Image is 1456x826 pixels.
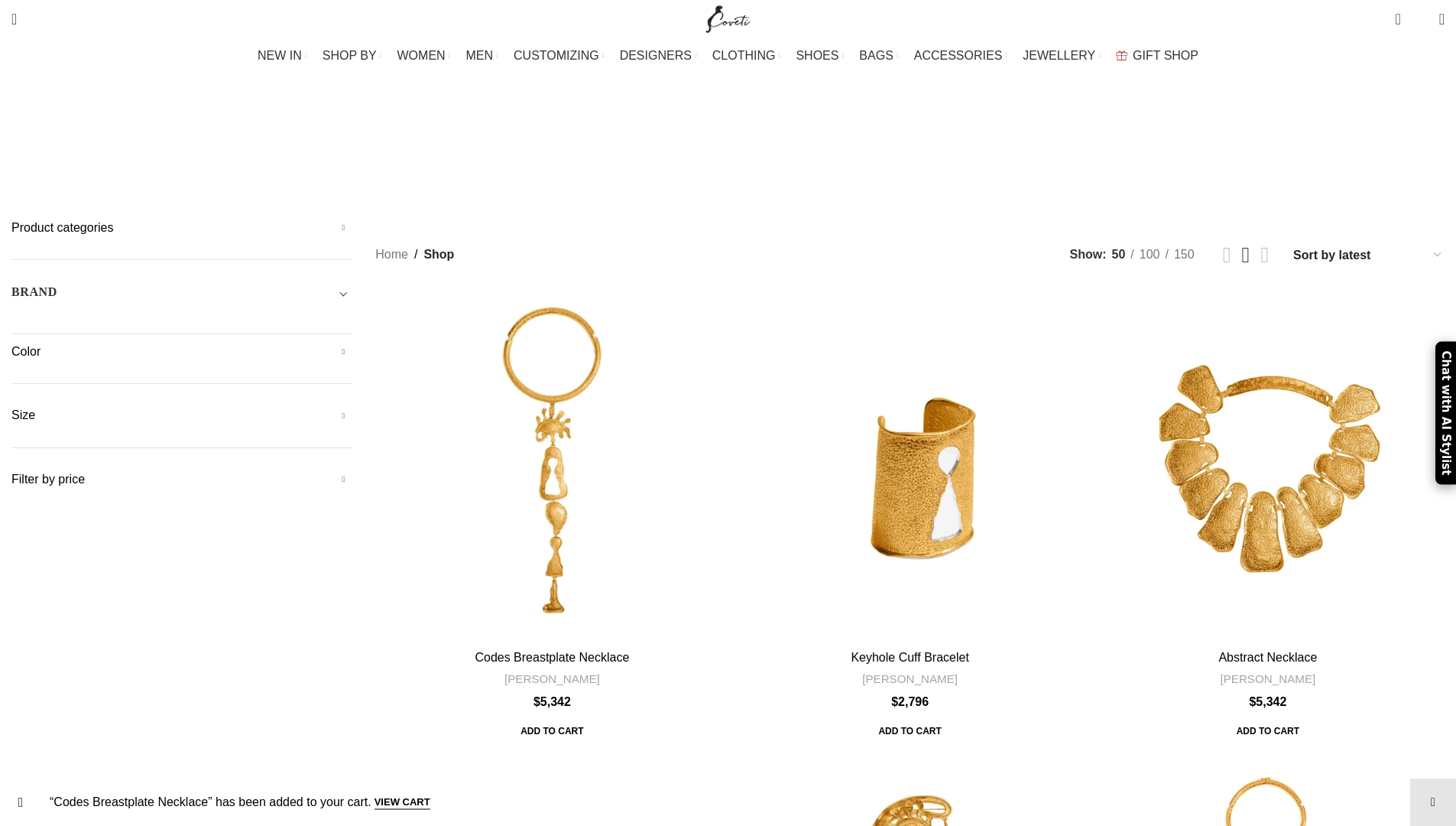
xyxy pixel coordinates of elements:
[1415,15,1427,27] span: 0
[796,48,838,63] span: SHOES
[702,11,754,24] a: Site logo
[1223,244,1231,266] a: Grid view 2
[734,289,1087,642] a: Keyhole Cuff Bracelet
[859,41,898,71] a: BAGS
[1260,244,1269,266] a: Grid view 4
[466,41,498,71] a: MEN
[504,671,600,687] a: [PERSON_NAME]
[730,148,772,162] span: Women
[683,148,707,162] span: Men
[4,41,1452,71] div: Main navigation
[375,245,408,265] a: Home
[1070,245,1107,265] span: Show
[11,283,352,311] div: Toggle filter
[1174,248,1195,261] span: 150
[510,717,594,745] span: Add to cart
[730,136,772,174] a: Women
[796,41,844,71] a: SHOES
[4,4,24,34] a: Search
[1140,248,1160,261] span: 100
[891,695,898,708] span: $
[859,48,893,63] span: BAGS
[1133,48,1198,63] span: GIFT SHOP
[1116,41,1198,71] a: GIFT SHOP
[851,651,968,664] a: Keyhole Cuff Bracelet
[11,220,352,236] h5: Product categories
[712,48,776,63] span: CLOTHING
[1220,671,1315,687] a: [PERSON_NAME]
[1023,41,1101,71] a: JEWELLERY
[1134,245,1166,265] a: 100
[1112,248,1126,261] span: 50
[1091,289,1445,642] a: Abstract Necklace
[1116,50,1127,60] img: GiftBag
[1396,8,1408,19] span: 1
[258,41,307,71] a: NEW IN
[620,41,697,71] a: DESIGNERS
[323,41,382,71] a: SHOP BY
[1249,695,1256,708] span: $
[712,41,781,71] a: CLOTHING
[11,343,352,360] h5: Color
[514,48,599,63] span: CUSTOMIZING
[11,407,352,424] h5: Size
[533,695,571,708] bdi: 5,342
[375,796,430,810] a: View cart
[533,695,540,708] span: $
[466,48,494,63] span: MEN
[475,651,629,664] a: Codes Breastplate Necklace
[1412,4,1428,34] div: My Wishlist
[397,41,451,71] a: WOMEN
[423,245,454,265] span: Shop
[1226,717,1310,745] span: Add to cart
[891,695,929,708] bdi: 2,796
[867,717,952,745] a: Add to cart: “Keyhole Cuff Bracelet”
[620,48,692,63] span: DESIGNERS
[1387,4,1408,34] a: 1
[914,41,1008,71] a: ACCESSORIES
[683,136,707,174] a: Men
[1023,48,1095,63] span: JEWELLERY
[1226,717,1310,745] a: Add to cart: “Abstract Necklace”
[914,48,1003,63] span: ACCESSORIES
[397,48,446,63] span: WOMEN
[689,88,767,128] h1: Shop
[11,471,352,488] h5: Filter by price
[510,717,594,745] a: Add to cart: “Codes Breastplate Necklace”
[323,48,377,63] span: SHOP BY
[11,284,57,301] h5: BRAND
[867,717,952,745] span: Add to cart
[514,41,605,71] a: CUSTOMIZING
[258,48,302,63] span: NEW IN
[1107,245,1131,265] a: 50
[1242,244,1250,266] a: Grid view 3
[1292,244,1445,266] select: Shop order
[375,289,728,642] a: Codes Breastplate Necklace
[375,245,454,265] nav: Breadcrumb
[1218,651,1317,664] a: Abstract Necklace
[1169,245,1200,265] a: 150
[862,671,958,687] a: [PERSON_NAME]
[1249,695,1286,708] bdi: 5,342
